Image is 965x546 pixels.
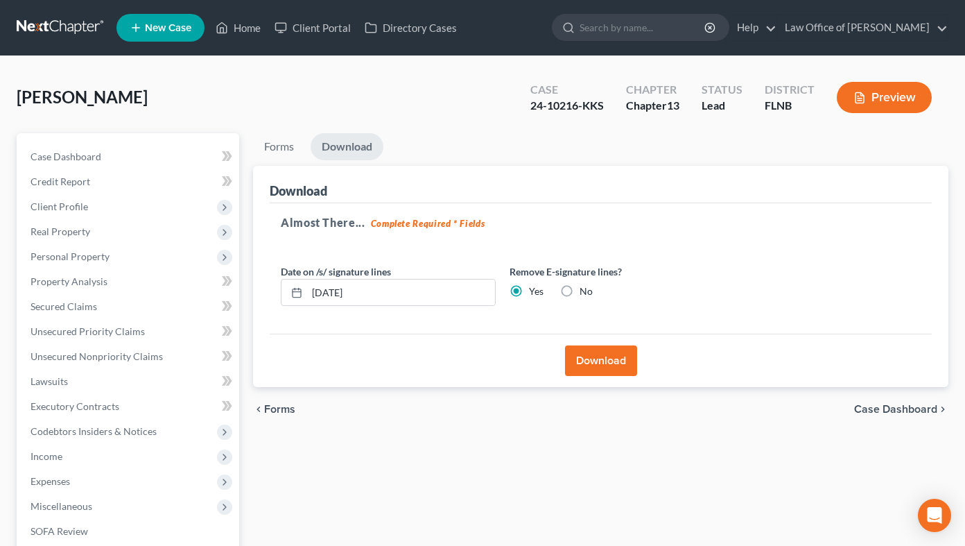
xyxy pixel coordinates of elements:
a: Credit Report [19,169,239,194]
span: Unsecured Priority Claims [31,325,145,337]
span: Lawsuits [31,375,68,387]
h5: Almost There... [281,214,921,231]
a: Case Dashboard [19,144,239,169]
span: Miscellaneous [31,500,92,512]
label: Date on /s/ signature lines [281,264,391,279]
div: Status [702,82,742,98]
span: Unsecured Nonpriority Claims [31,350,163,362]
span: Income [31,450,62,462]
span: SOFA Review [31,525,88,537]
input: MM/DD/YYYY [307,280,495,306]
div: District [765,82,815,98]
a: Unsecured Priority Claims [19,319,239,344]
a: Property Analysis [19,269,239,294]
a: Law Office of [PERSON_NAME] [778,15,948,40]
i: chevron_left [253,404,264,415]
a: Help [730,15,776,40]
strong: Complete Required * Fields [371,218,485,229]
a: Unsecured Nonpriority Claims [19,344,239,369]
div: Download [270,182,327,199]
a: Executory Contracts [19,394,239,419]
div: Chapter [626,98,679,114]
span: 13 [667,99,679,112]
div: Lead [702,98,742,114]
a: SOFA Review [19,519,239,544]
a: Forms [253,133,305,160]
div: FLNB [765,98,815,114]
div: Open Intercom Messenger [918,499,951,532]
span: Real Property [31,225,90,237]
a: Download [311,133,383,160]
i: chevron_right [937,404,948,415]
span: [PERSON_NAME] [17,87,148,107]
span: Property Analysis [31,275,107,287]
span: Case Dashboard [31,151,101,162]
span: Executory Contracts [31,400,119,412]
a: Lawsuits [19,369,239,394]
a: Client Portal [268,15,358,40]
a: Home [209,15,268,40]
a: Directory Cases [358,15,464,40]
span: Codebtors Insiders & Notices [31,425,157,437]
div: 24-10216-KKS [530,98,604,114]
a: Secured Claims [19,294,239,319]
span: New Case [145,23,191,33]
label: Yes [529,284,544,298]
div: Chapter [626,82,679,98]
button: chevron_left Forms [253,404,314,415]
button: Preview [837,82,932,113]
input: Search by name... [580,15,706,40]
a: Case Dashboard chevron_right [854,404,948,415]
label: Remove E-signature lines? [510,264,724,279]
span: Secured Claims [31,300,97,312]
button: Download [565,345,637,376]
span: Case Dashboard [854,404,937,415]
span: Client Profile [31,201,88,212]
label: No [580,284,593,298]
span: Expenses [31,475,70,487]
span: Personal Property [31,250,110,262]
span: Forms [264,404,295,415]
span: Credit Report [31,176,90,187]
div: Case [530,82,604,98]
